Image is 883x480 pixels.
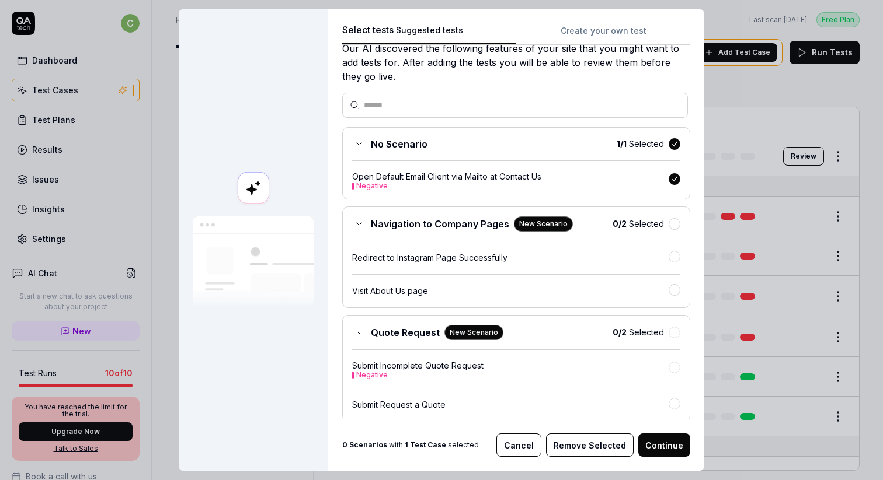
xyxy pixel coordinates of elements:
[342,41,690,83] div: Our AI discovered the following features of your site that you might want to add tests for. After...
[516,24,690,45] button: Create your own test
[444,325,503,340] div: New Scenario
[617,138,664,150] span: Selected
[342,440,387,449] b: 0 Scenarios
[613,327,627,337] b: 0 / 2
[352,251,669,264] div: Redirect to Instagram Page Successfully
[613,326,664,338] span: Selected
[352,398,669,411] div: Submit Request a Quote
[356,183,388,190] button: Negative
[405,440,446,449] b: 1 Test Case
[371,137,427,151] span: No Scenario
[356,372,388,379] button: Negative
[613,218,664,230] span: Selected
[342,440,479,450] span: with selected
[546,433,634,457] button: Remove Selected
[617,139,627,149] b: 1 / 1
[638,433,690,457] button: Continue
[342,24,516,45] button: Suggested tests
[352,285,669,297] div: Visit About Us page
[352,170,669,190] div: Open Default Email Client via Mailto at Contact Us
[193,216,314,309] img: Our AI scans your site and suggests things to test
[371,217,509,231] span: Navigation to Company Pages
[613,219,627,229] b: 0 / 2
[352,359,669,379] div: Submit Incomplete Quote Request
[496,433,541,457] button: Cancel
[514,216,573,232] div: New Scenario
[371,325,440,339] span: Quote Request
